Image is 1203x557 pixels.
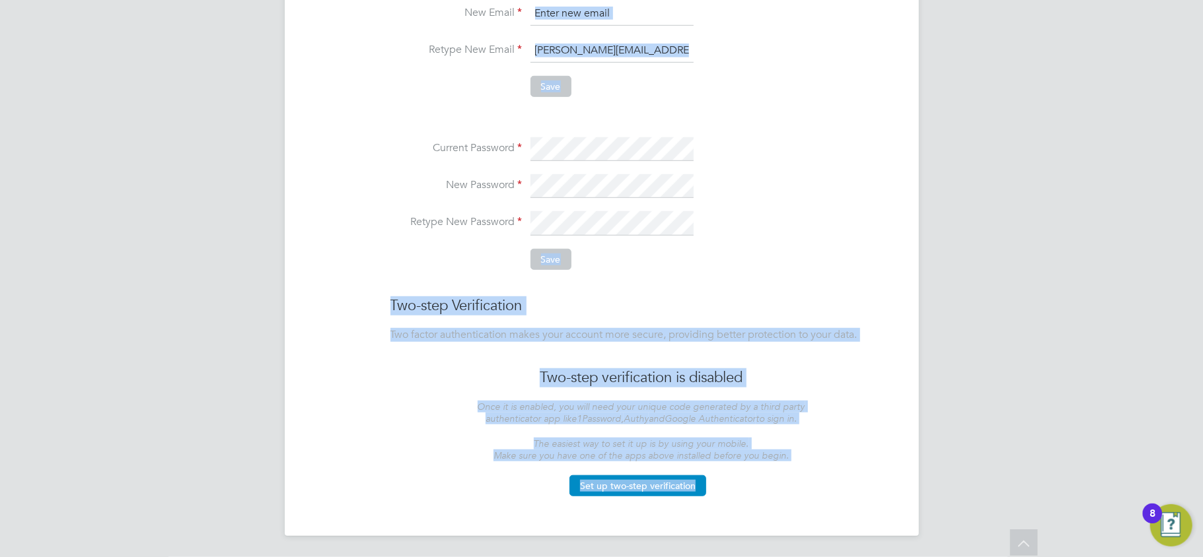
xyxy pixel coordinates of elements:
[540,368,743,387] h3: Two-step verification is disabled
[577,412,621,424] span: 1Password
[530,249,571,270] button: Save
[569,475,706,496] button: Set up two-step verification
[530,2,694,26] input: Enter new email
[478,401,805,424] div: Once it is enabled, you will need your unique code generated by a third party authenticator app l...
[390,328,893,342] div: Two factor authentication makes your account more secure, providing better protection to your data.
[390,43,523,57] label: Retype New Email
[530,76,571,97] button: Save
[665,412,756,424] span: Google Authenticator
[390,178,523,192] label: New Password
[390,215,523,229] label: Retype New Password
[1149,513,1155,531] div: 8
[493,438,789,461] div: The easiest way to set it up is by using your mobile. Make sure you have one of the apps above in...
[390,283,893,315] h3: Two-step Verification
[530,39,694,63] input: Enter new email again
[390,141,523,155] label: Current Password
[390,6,523,20] label: New Email
[624,412,649,424] span: Authy
[1150,504,1192,546] button: Open Resource Center, 8 new notifications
